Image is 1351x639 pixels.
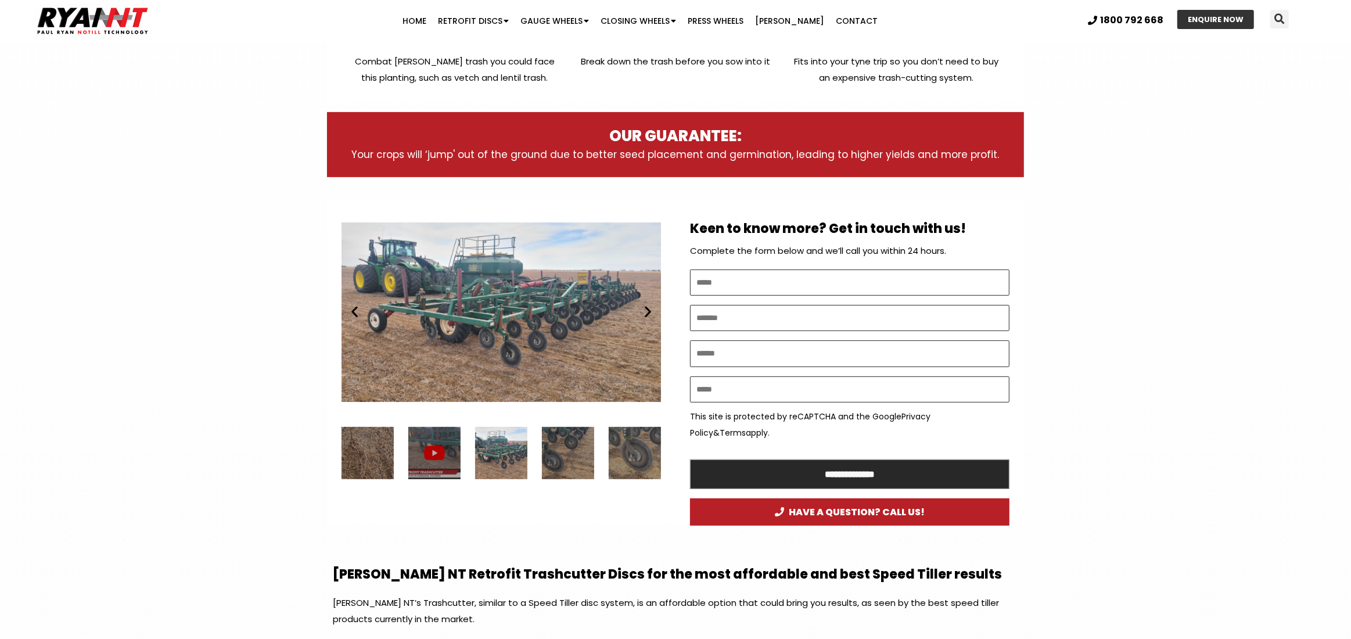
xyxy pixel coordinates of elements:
div: RYAN NT Trashcutter - Speed tiller disc [342,212,661,412]
div: 2 / 7 [475,427,527,479]
div: Previous slide [347,305,362,319]
a: Closing Wheels [595,9,682,33]
h3: OUR GUARANTEE: [350,127,1001,146]
img: Ryan NT logo [35,3,151,39]
p: Fits into your tyne trip so you don’t need to buy an expensive trash-cutting system. [792,53,1001,86]
span: Your crops will ‘jump' out of the ground due to better seed placement and germination, leading to... [351,148,999,161]
a: Home [397,9,432,33]
div: 1 / 7 [408,427,461,479]
div: 3 / 7 [542,427,594,479]
div: Next slide [641,305,655,319]
p: Break down the trash before you sow into it [571,53,780,70]
a: ENQUIRE NOW [1177,10,1254,29]
span: ENQUIRE NOW [1188,16,1244,23]
div: 4 / 7 [609,427,661,479]
div: Search [1270,10,1289,28]
a: Privacy Policy [690,411,930,439]
div: RYAN NT Trashcutter - Speed tiller disc [475,427,527,479]
span: HAVE A QUESTION? CALL US! [775,507,925,517]
a: 1800 792 668 [1088,16,1164,25]
p: Combat [PERSON_NAME] trash you could face this planting, such as vetch and lentil trash. [350,53,559,86]
a: [PERSON_NAME] [749,9,830,33]
div: 2 / 7 [342,212,661,412]
a: Press Wheels [682,9,749,33]
a: HAVE A QUESTION? CALL US! [690,498,1009,526]
a: Gauge Wheels [515,9,595,33]
div: Slides [342,212,661,412]
div: Slides Slides [342,427,661,479]
span: 1800 792 668 [1101,16,1164,25]
h2: [PERSON_NAME] NT Retrofit Trashcutter Discs for the most affordable and best Speed Tiller results [333,566,1018,583]
p: [PERSON_NAME] NT’s Trashcutter, similar to a Speed Tiller disc system, is an affordable option th... [333,595,1018,627]
nav: Menu [262,9,1019,33]
a: Retrofit Discs [432,9,515,33]
p: Complete the form below and we’ll call you within 24 hours. [690,243,1009,259]
h2: Keen to know more? Get in touch with us! [690,221,1009,238]
a: Terms [720,427,746,439]
a: Contact [830,9,883,33]
p: This site is protected by reCAPTCHA and the Google & apply. [690,408,1009,441]
div: 7 / 7 [342,427,394,479]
